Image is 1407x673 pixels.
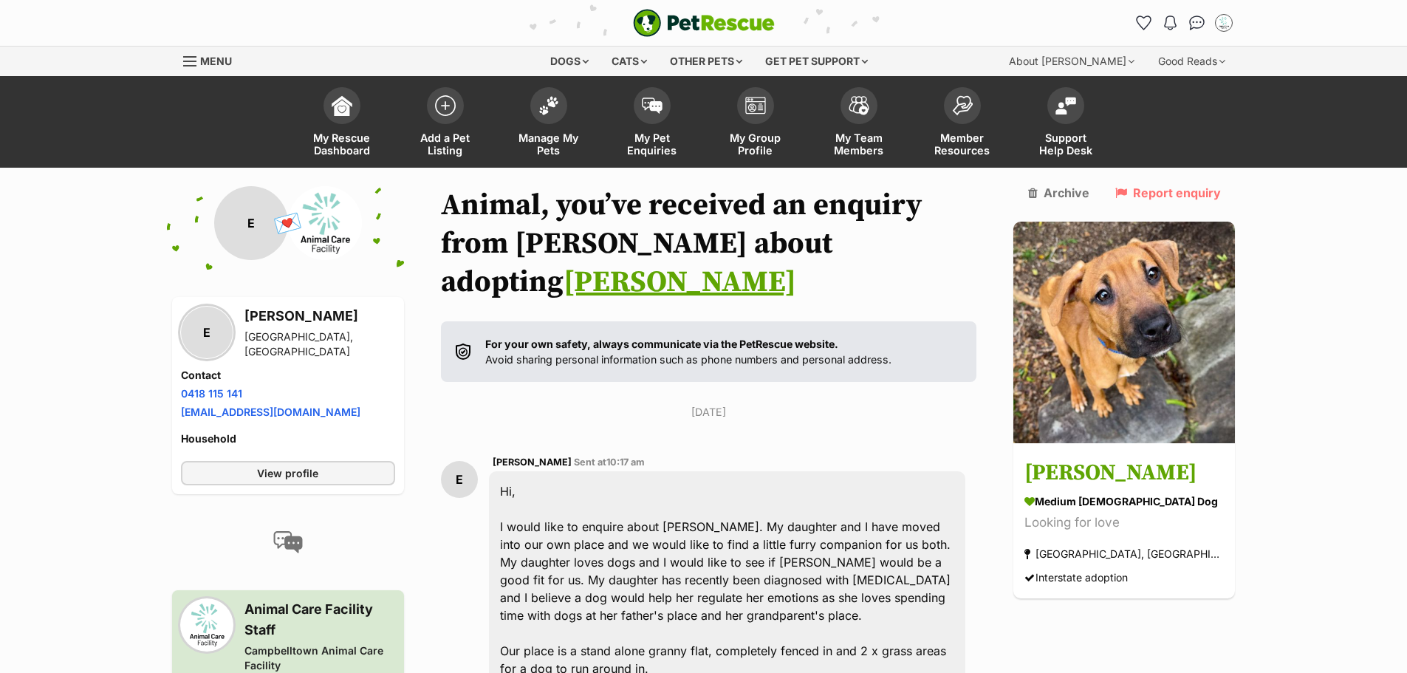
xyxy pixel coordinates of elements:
[1024,457,1224,491] h3: [PERSON_NAME]
[952,95,973,115] img: member-resources-icon-8e73f808a243e03378d46382f2149f9095a855e16c252ad45f914b54edf8863c.svg
[633,9,775,37] a: PetRescue
[181,461,395,485] a: View profile
[1159,11,1182,35] button: Notifications
[244,306,395,327] h3: [PERSON_NAME]
[412,131,479,157] span: Add a Pet Listing
[1132,11,1236,35] ul: Account quick links
[601,47,657,76] div: Cats
[271,208,304,239] span: 💌
[1033,131,1099,157] span: Support Help Desk
[183,47,242,73] a: Menu
[1014,80,1117,168] a: Support Help Desk
[807,80,911,168] a: My Team Members
[309,131,375,157] span: My Rescue Dashboard
[1148,47,1236,76] div: Good Reads
[574,457,645,468] span: Sent at
[181,599,233,651] img: Campbelltown Animal Care Facility profile pic
[1013,446,1235,599] a: [PERSON_NAME] medium [DEMOGRAPHIC_DATA] Dog Looking for love [GEOGRAPHIC_DATA], [GEOGRAPHIC_DATA]...
[600,80,704,168] a: My Pet Enquiries
[1216,16,1231,30] img: Animal Care Facility Staff profile pic
[633,9,775,37] img: logo-e224e6f780fb5917bec1dbf3a21bbac754714ae5b6737aabdf751b685950b380.svg
[181,431,395,446] h4: Household
[911,80,1014,168] a: Member Resources
[200,55,232,67] span: Menu
[755,47,878,76] div: Get pet support
[1013,222,1235,443] img: Cady
[619,131,685,157] span: My Pet Enquiries
[826,131,892,157] span: My Team Members
[745,97,766,115] img: group-profile-icon-3fa3cf56718a62981997c0bc7e787c4b2cf8bcc04b72c1350f741eb67cf2f40e.svg
[1024,494,1224,510] div: medium [DEMOGRAPHIC_DATA] Dog
[642,98,663,114] img: pet-enquiries-icon-7e3ad2cf08bfb03b45e93fb7055b45f3efa6380592205ae92323e6603595dc1f.svg
[332,95,352,116] img: dashboard-icon-eb2f2d2d3e046f16d808141f083e7271f6b2e854fb5c12c21221c1fb7104beca.svg
[1024,568,1128,588] div: Interstate adoption
[273,531,303,553] img: conversation-icon-4a6f8262b818ee0b60e3300018af0b2d0b884aa5de6e9bcb8d3d4eeb1a70a7c4.svg
[435,95,456,116] img: add-pet-listing-icon-0afa8454b4691262ce3f59096e99ab1cd57d4a30225e0717b998d2c9b9846f56.svg
[516,131,582,157] span: Manage My Pets
[493,457,572,468] span: [PERSON_NAME]
[606,457,645,468] span: 10:17 am
[394,80,497,168] a: Add a Pet Listing
[540,47,599,76] div: Dogs
[1185,11,1209,35] a: Conversations
[1028,186,1089,199] a: Archive
[538,96,559,115] img: manage-my-pets-icon-02211641906a0b7f246fdf0571729dbe1e7629f14944591b6c1af311fb30b64b.svg
[1024,513,1224,533] div: Looking for love
[441,404,977,420] p: [DATE]
[1189,16,1205,30] img: chat-41dd97257d64d25036548639549fe6c8038ab92f7586957e7f3b1b290dea8141.svg
[181,368,395,383] h4: Contact
[1115,186,1221,199] a: Report enquiry
[1132,11,1156,35] a: Favourites
[181,307,233,358] div: E
[660,47,753,76] div: Other pets
[999,47,1145,76] div: About [PERSON_NAME]
[1055,97,1076,115] img: help-desk-icon-fdf02630f3aa405de69fd3d07c3f3aa587a6932b1a1747fa1d2bba05be0121f9.svg
[1024,544,1224,564] div: [GEOGRAPHIC_DATA], [GEOGRAPHIC_DATA]
[441,461,478,498] div: E
[257,465,318,481] span: View profile
[181,387,242,400] a: 0418 115 141
[849,96,869,115] img: team-members-icon-5396bd8760b3fe7c0b43da4ab00e1e3bb1a5d9ba89233759b79545d2d3fc5d0d.svg
[290,80,394,168] a: My Rescue Dashboard
[722,131,789,157] span: My Group Profile
[1164,16,1176,30] img: notifications-46538b983faf8c2785f20acdc204bb7945ddae34d4c08c2a6579f10ce5e182be.svg
[497,80,600,168] a: Manage My Pets
[441,186,977,301] h1: Animal, you’ve received an enquiry from [PERSON_NAME] about adopting
[244,329,395,359] div: [GEOGRAPHIC_DATA], [GEOGRAPHIC_DATA]
[564,264,796,301] a: [PERSON_NAME]
[704,80,807,168] a: My Group Profile
[485,336,891,368] p: Avoid sharing personal information such as phone numbers and personal address.
[244,643,395,673] div: Campbelltown Animal Care Facility
[485,338,838,350] strong: For your own safety, always communicate via the PetRescue website.
[214,186,288,260] div: E
[929,131,996,157] span: Member Resources
[288,186,362,260] img: Campbelltown Animal Care Facility profile pic
[244,599,395,640] h3: Animal Care Facility Staff
[1212,11,1236,35] button: My account
[181,406,360,418] a: [EMAIL_ADDRESS][DOMAIN_NAME]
